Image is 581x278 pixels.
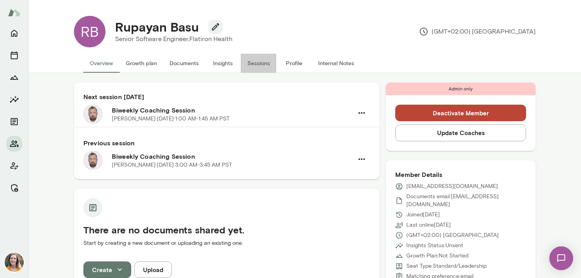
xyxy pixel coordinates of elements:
button: Insights [205,54,241,73]
p: Joined [DATE] [406,211,440,219]
button: Internal Notes [312,54,360,73]
button: Overview [83,54,119,73]
p: [PERSON_NAME] · [DATE] · 3:00 AM-3:45 AM PST [112,161,232,169]
button: Manage [6,180,22,196]
button: Update Coaches [395,124,526,141]
button: Sessions [241,54,276,73]
p: Seat Type: Standard/Leadership [406,262,487,270]
div: RB [74,16,106,47]
button: Create [83,261,131,278]
p: (GMT+02:00) [GEOGRAPHIC_DATA] [419,27,536,36]
p: (GMT+02:00) [GEOGRAPHIC_DATA] [406,231,499,239]
p: Insights Status: Unsent [406,242,463,250]
button: Profile [276,54,312,73]
h6: Previous session [83,138,370,148]
p: Last online [DATE] [406,221,451,229]
div: Admin only [386,83,536,95]
button: Sessions [6,47,22,63]
button: Deactivate Member [395,105,526,121]
p: Start by creating a new document or uploading an existing one. [83,239,370,247]
p: Documents email: [EMAIL_ADDRESS][DOMAIN_NAME] [406,193,526,208]
p: Growth Plan: Not Started [406,252,468,260]
button: Growth Plan [6,69,22,85]
p: [EMAIL_ADDRESS][DOMAIN_NAME] [406,182,498,190]
h4: Rupayan Basu [115,19,199,34]
h6: Biweekly Coaching Session [112,105,353,115]
h5: There are no documents shared yet. [83,224,370,236]
button: Home [6,25,22,41]
img: Carrie Kelly [5,253,24,272]
h6: Member Details [395,170,526,179]
h6: Next session [DATE] [83,92,370,101]
button: Client app [6,158,22,174]
h6: Biweekly Coaching Session [112,152,353,161]
button: Documents [163,54,205,73]
img: Mento [8,5,21,20]
button: Members [6,136,22,152]
p: [PERSON_NAME] · [DATE] · 1:00 AM-1:45 AM PST [112,115,230,123]
button: Upload [134,261,172,278]
button: Growth plan [119,54,163,73]
p: Senior Software Engineer, Flatiron Health [115,34,232,44]
button: Insights [6,92,22,107]
button: Documents [6,114,22,130]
